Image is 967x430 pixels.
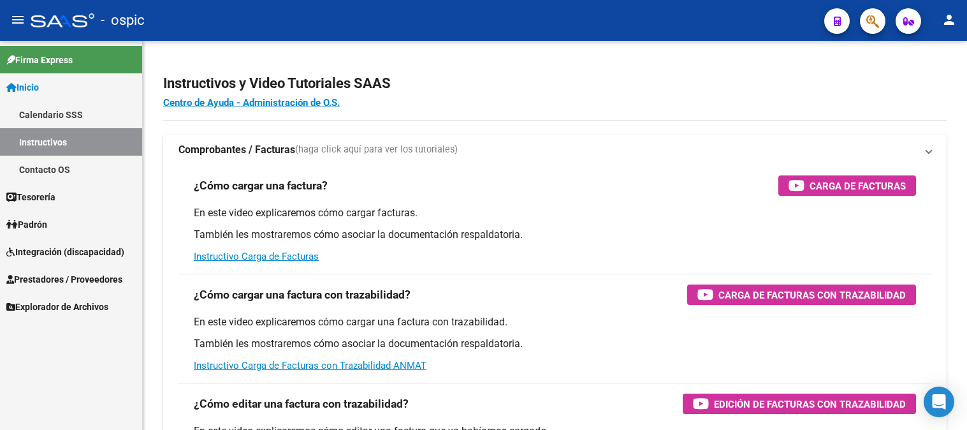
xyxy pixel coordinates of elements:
span: (haga click aquí para ver los tutoriales) [295,143,458,157]
button: Edición de Facturas con Trazabilidad [683,394,916,414]
strong: Comprobantes / Facturas [178,143,295,157]
p: También les mostraremos cómo asociar la documentación respaldatoria. [194,337,916,351]
span: - ospic [101,6,145,34]
span: Prestadores / Proveedores [6,272,122,286]
button: Carga de Facturas [778,175,916,196]
span: Carga de Facturas [810,178,906,194]
a: Instructivo Carga de Facturas [194,251,319,262]
mat-icon: menu [10,12,25,27]
mat-icon: person [942,12,957,27]
span: Tesorería [6,190,55,204]
span: Padrón [6,218,47,232]
span: Inicio [6,80,39,94]
span: Explorador de Archivos [6,300,108,314]
h2: Instructivos y Video Tutoriales SAAS [163,71,947,96]
a: Centro de Ayuda - Administración de O.S. [163,97,340,108]
span: Carga de Facturas con Trazabilidad [718,287,906,303]
mat-expansion-panel-header: Comprobantes / Facturas(haga click aquí para ver los tutoriales) [163,135,947,165]
span: Integración (discapacidad) [6,245,124,259]
p: En este video explicaremos cómo cargar facturas. [194,206,916,220]
p: En este video explicaremos cómo cargar una factura con trazabilidad. [194,315,916,329]
h3: ¿Cómo cargar una factura con trazabilidad? [194,286,411,304]
span: Firma Express [6,53,73,67]
div: Open Intercom Messenger [924,387,954,417]
h3: ¿Cómo cargar una factura? [194,177,328,195]
p: También les mostraremos cómo asociar la documentación respaldatoria. [194,228,916,242]
button: Carga de Facturas con Trazabilidad [687,285,916,305]
h3: ¿Cómo editar una factura con trazabilidad? [194,395,409,413]
span: Edición de Facturas con Trazabilidad [714,396,906,412]
a: Instructivo Carga de Facturas con Trazabilidad ANMAT [194,360,426,371]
